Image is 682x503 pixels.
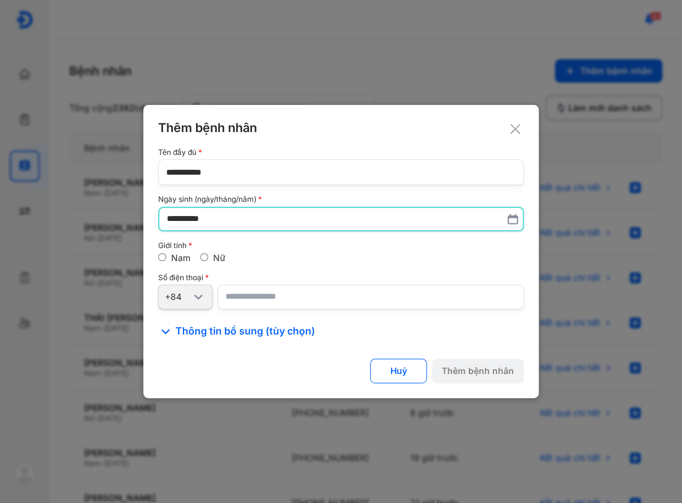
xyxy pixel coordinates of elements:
[165,291,191,302] div: +84
[175,324,315,339] span: Thông tin bổ sung (tùy chọn)
[158,120,524,136] div: Thêm bệnh nhân
[171,252,190,263] label: Nam
[158,148,524,157] div: Tên đầy đủ
[442,365,514,376] div: Thêm bệnh nhân
[213,252,225,263] label: Nữ
[158,273,524,282] div: Số điện thoại
[158,241,524,250] div: Giới tính
[158,195,524,204] div: Ngày sinh (ngày/tháng/năm)
[432,359,524,383] button: Thêm bệnh nhân
[370,359,427,383] button: Huỷ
